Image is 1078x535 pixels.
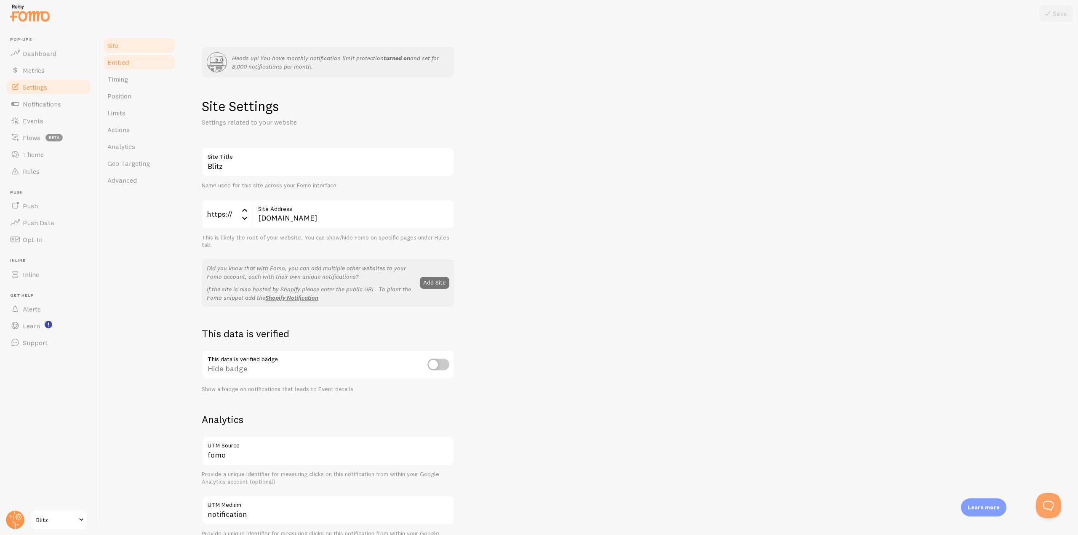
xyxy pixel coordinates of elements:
[23,83,47,91] span: Settings
[5,317,92,334] a: Learn
[384,54,410,62] strong: turned on
[107,176,137,184] span: Advanced
[5,62,92,79] a: Metrics
[102,71,176,88] a: Timing
[107,142,135,151] span: Analytics
[107,41,118,50] span: Site
[5,301,92,317] a: Alerts
[202,471,454,485] div: Provide a unique identifier for measuring clicks on this notification from within your Google Ana...
[23,167,40,176] span: Rules
[23,49,56,58] span: Dashboard
[23,322,40,330] span: Learn
[202,147,454,162] label: Site Title
[5,197,92,214] a: Push
[5,79,92,96] a: Settings
[102,104,176,121] a: Limits
[202,98,454,115] h1: Site Settings
[207,264,415,281] p: Did you know that with Fomo, you can add multiple other websites to your Fomo account, each with ...
[5,129,92,146] a: Flows beta
[23,338,48,347] span: Support
[232,54,449,71] p: Heads up! You have monthly notification limit protection and set for 8,000 notifications per month.
[23,117,43,125] span: Events
[102,155,176,172] a: Geo Targeting
[107,109,125,117] span: Limits
[202,327,454,340] h2: This data is verified
[5,146,92,163] a: Theme
[45,134,63,141] span: beta
[202,200,252,229] div: https://
[202,234,454,249] div: This is likely the root of your website. You can show/hide Fomo on specific pages under Rules tab
[23,270,39,279] span: Inline
[202,117,404,127] p: Settings related to your website
[252,200,454,229] input: myhonestcompany.com
[202,413,454,426] h2: Analytics
[23,66,45,75] span: Metrics
[102,121,176,138] a: Actions
[23,202,38,210] span: Push
[5,266,92,283] a: Inline
[9,2,51,24] img: fomo-relay-logo-orange.svg
[1036,493,1061,518] iframe: Help Scout Beacon - Open
[10,37,92,43] span: Pop-ups
[23,133,40,142] span: Flows
[23,100,61,108] span: Notifications
[102,172,176,189] a: Advanced
[107,125,130,134] span: Actions
[265,294,318,301] a: Shopify Notification
[5,231,92,248] a: Opt-In
[45,321,52,328] svg: <p>Watch New Feature Tutorials!</p>
[36,515,76,525] span: Blitz
[5,45,92,62] a: Dashboard
[5,334,92,351] a: Support
[102,88,176,104] a: Position
[5,214,92,231] a: Push Data
[202,495,454,510] label: UTM Medium
[107,58,129,67] span: Embed
[202,182,454,189] div: Name used for this site across your Fomo interface
[207,285,415,302] p: If the site is also hosted by Shopify please enter the public URL. To plant the Fomo snippet add the
[10,190,92,195] span: Push
[30,510,87,530] a: Blitz
[961,498,1006,516] div: Learn more
[102,37,176,54] a: Site
[23,218,54,227] span: Push Data
[968,503,1000,511] p: Learn more
[23,235,43,244] span: Opt-In
[202,436,454,450] label: UTM Source
[102,54,176,71] a: Embed
[10,293,92,298] span: Get Help
[5,163,92,180] a: Rules
[252,200,454,214] label: Site Address
[5,96,92,112] a: Notifications
[5,112,92,129] a: Events
[107,75,128,83] span: Timing
[107,159,150,168] span: Geo Targeting
[23,150,44,159] span: Theme
[420,277,449,289] button: Add Site
[10,258,92,264] span: Inline
[107,92,131,100] span: Position
[102,138,176,155] a: Analytics
[23,305,41,313] span: Alerts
